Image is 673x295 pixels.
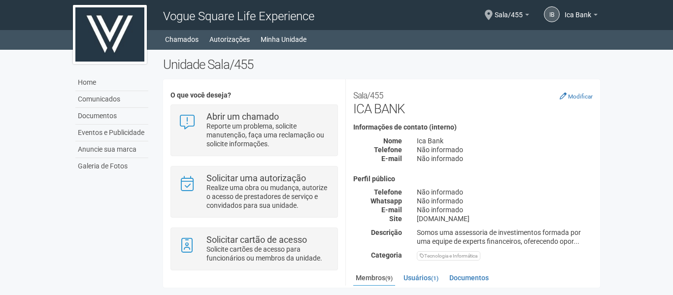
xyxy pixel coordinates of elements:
[409,145,600,154] div: Não informado
[75,108,148,125] a: Documentos
[353,87,593,116] h2: ICA BANK
[75,91,148,108] a: Comunicados
[374,146,402,154] strong: Telefone
[409,197,600,205] div: Não informado
[178,174,330,210] a: Solicitar uma autorização Realize uma obra ou mudança, autorize o acesso de prestadores de serviç...
[178,235,330,262] a: Solicitar cartão de acesso Solicite cartões de acesso para funcionários ou membros da unidade.
[409,188,600,197] div: Não informado
[75,158,148,174] a: Galeria de Fotos
[206,234,307,245] strong: Solicitar cartão de acesso
[389,215,402,223] strong: Site
[447,270,491,285] a: Documentos
[381,206,402,214] strong: E-mail
[206,183,330,210] p: Realize uma obra ou mudança, autorize o acesso de prestadores de serviço e convidados para sua un...
[431,275,438,282] small: (1)
[75,74,148,91] a: Home
[73,5,147,64] img: logo.jpg
[178,112,330,148] a: Abrir um chamado Reporte um problema, solicite manutenção, faça uma reclamação ou solicite inform...
[385,275,393,282] small: (9)
[353,270,395,287] a: Membros(9)
[75,141,148,158] a: Anuncie sua marca
[206,173,306,183] strong: Solicitar uma autorização
[353,91,383,100] small: Sala/455
[371,229,402,236] strong: Descrição
[75,125,148,141] a: Eventos e Publicidade
[495,1,523,19] span: Sala/455
[409,214,600,223] div: [DOMAIN_NAME]
[409,228,600,246] div: Somos uma assessoria de investimentos formada por uma equipe de experts financeiros, oferecendo o...
[560,92,593,100] a: Modificar
[206,122,330,148] p: Reporte um problema, solicite manutenção, faça uma reclamação ou solicite informações.
[381,155,402,163] strong: E-mail
[370,197,402,205] strong: Whatsapp
[409,154,600,163] div: Não informado
[261,33,306,46] a: Minha Unidade
[409,205,600,214] div: Não informado
[170,92,337,99] h4: O que você deseja?
[417,251,480,261] div: Tecnologia e Informática
[353,175,593,183] h4: Perfil público
[206,245,330,262] p: Solicite cartões de acesso para funcionários ou membros da unidade.
[401,270,441,285] a: Usuários(1)
[374,188,402,196] strong: Telefone
[568,93,593,100] small: Modificar
[383,137,402,145] strong: Nome
[163,9,314,23] span: Vogue Square Life Experience
[209,33,250,46] a: Autorizações
[163,57,600,72] h2: Unidade Sala/455
[544,6,560,22] a: IB
[206,111,279,122] strong: Abrir um chamado
[409,136,600,145] div: Ica Bank
[565,12,598,20] a: Ica Bank
[371,251,402,259] strong: Categoria
[495,12,529,20] a: Sala/455
[165,33,199,46] a: Chamados
[353,124,593,131] h4: Informações de contato (interno)
[565,1,591,19] span: Ica Bank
